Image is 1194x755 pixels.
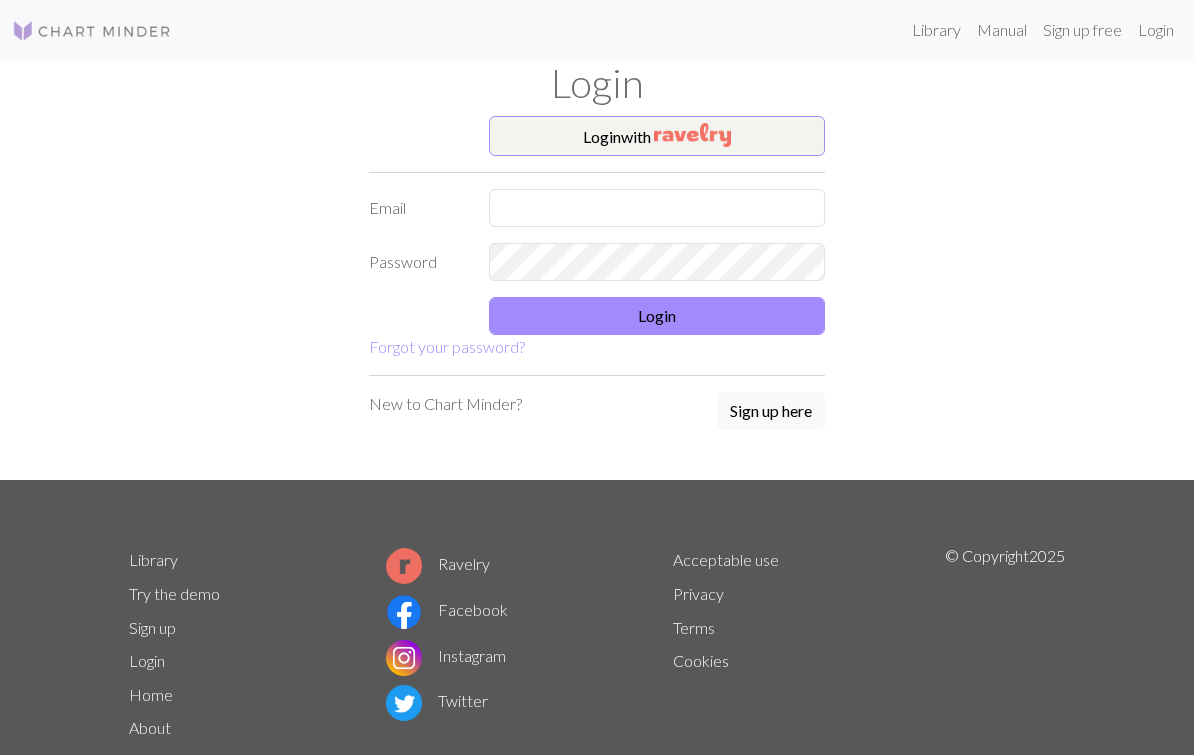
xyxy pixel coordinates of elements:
[386,600,508,619] a: Facebook
[489,297,825,335] button: Login
[117,60,1077,108] h1: Login
[1130,10,1182,50] a: Login
[129,718,171,737] a: About
[489,116,825,156] button: Loginwith
[357,189,477,227] label: Email
[386,691,488,710] a: Twitter
[386,640,422,676] img: Instagram logo
[673,618,715,637] a: Terms
[673,651,729,670] a: Cookies
[904,10,969,50] a: Library
[12,19,172,43] img: Logo
[386,554,490,573] a: Ravelry
[673,550,779,569] a: Acceptable use
[386,594,422,630] img: Facebook logo
[717,392,825,430] button: Sign up here
[386,646,506,665] a: Instagram
[654,123,731,147] img: Ravelry
[369,392,522,416] p: New to Chart Minder?
[369,337,525,356] a: Forgot your password?
[386,685,422,721] img: Twitter logo
[945,544,1065,746] p: © Copyright 2025
[129,618,176,637] a: Sign up
[129,550,178,569] a: Library
[969,10,1035,50] a: Manual
[673,584,724,603] a: Privacy
[386,548,422,584] img: Ravelry logo
[129,685,173,704] a: Home
[129,651,165,670] a: Login
[129,584,220,603] a: Try the demo
[1035,10,1130,50] a: Sign up free
[717,392,825,432] a: Sign up here
[357,243,477,281] label: Password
